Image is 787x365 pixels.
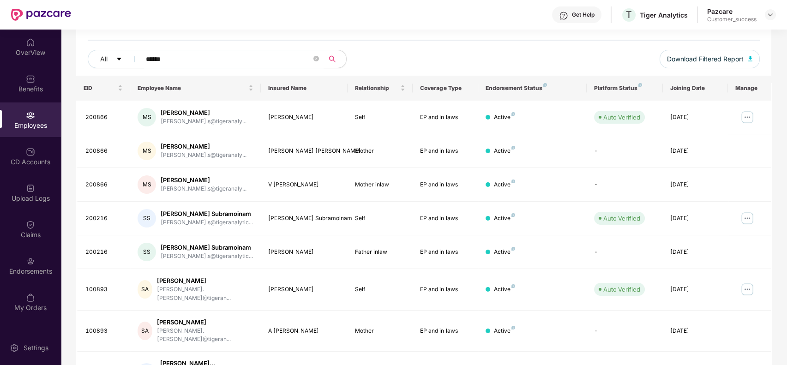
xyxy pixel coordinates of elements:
[670,327,721,335] div: [DATE]
[26,184,35,193] img: svg+xml;base64,PHN2ZyBpZD0iVXBsb2FkX0xvZ3MiIGRhdGEtbmFtZT0iVXBsb2FkIExvZ3MiIHhtbG5zPSJodHRwOi8vd3...
[85,147,123,156] div: 200866
[268,113,340,122] div: [PERSON_NAME]
[85,248,123,257] div: 200216
[157,318,253,327] div: [PERSON_NAME]
[157,276,253,285] div: [PERSON_NAME]
[161,108,246,117] div: [PERSON_NAME]
[355,84,398,92] span: Relationship
[161,252,253,261] div: [PERSON_NAME].s@tigeranalytic...
[138,280,152,299] div: SA
[157,285,253,303] div: [PERSON_NAME].[PERSON_NAME]@tigeran...
[494,214,515,223] div: Active
[10,343,19,353] img: svg+xml;base64,PHN2ZyBpZD0iU2V0dGluZy0yMHgyMCIgeG1sbnM9Imh0dHA6Ly93d3cudzMub3JnLzIwMDAvc3ZnIiB3aW...
[559,11,568,20] img: svg+xml;base64,PHN2ZyBpZD0iSGVscC0zMngzMiIgeG1sbnM9Imh0dHA6Ly93d3cudzMub3JnLzIwMDAvc3ZnIiB3aWR0aD...
[767,11,774,18] img: svg+xml;base64,PHN2ZyBpZD0iRHJvcGRvd24tMzJ4MzIiIHhtbG5zPSJodHRwOi8vd3d3LnczLm9yZy8yMDAwL3N2ZyIgd2...
[138,243,156,261] div: SS
[85,285,123,294] div: 100893
[116,56,122,63] span: caret-down
[26,74,35,84] img: svg+xml;base64,PHN2ZyBpZD0iQmVuZWZpdHMiIHhtbG5zPSJodHRwOi8vd3d3LnczLm9yZy8yMDAwL3N2ZyIgd2lkdGg9Ij...
[494,248,515,257] div: Active
[355,285,405,294] div: Self
[76,76,131,101] th: EID
[587,168,663,202] td: -
[640,11,688,19] div: Tiger Analytics
[138,142,156,160] div: MS
[313,56,319,61] span: close-circle
[268,214,340,223] div: [PERSON_NAME] Subramoinam
[587,134,663,168] td: -
[511,146,515,150] img: svg+xml;base64,PHN2ZyB4bWxucz0iaHR0cDovL3d3dy53My5vcmcvMjAwMC9zdmciIHdpZHRoPSI4IiBoZWlnaHQ9IjgiIH...
[161,185,246,193] div: [PERSON_NAME].s@tigeranaly...
[587,311,663,352] td: -
[161,209,253,218] div: [PERSON_NAME] Subramoinam
[268,327,340,335] div: A [PERSON_NAME]
[138,209,156,227] div: SS
[157,327,253,344] div: [PERSON_NAME].[PERSON_NAME]@tigeran...
[100,54,108,64] span: All
[161,117,246,126] div: [PERSON_NAME].s@tigeranaly...
[268,180,340,189] div: V [PERSON_NAME]
[355,214,405,223] div: Self
[740,211,755,226] img: manageButton
[413,76,478,101] th: Coverage Type
[26,257,35,266] img: svg+xml;base64,PHN2ZyBpZD0iRW5kb3JzZW1lbnRzIiB4bWxucz0iaHR0cDovL3d3dy53My5vcmcvMjAwMC9zdmciIHdpZH...
[740,282,755,297] img: manageButton
[355,180,405,189] div: Mother inlaw
[603,113,640,122] div: Auto Verified
[594,84,655,92] div: Platform Status
[660,50,760,68] button: Download Filtered Report
[670,180,721,189] div: [DATE]
[130,76,260,101] th: Employee Name
[268,147,340,156] div: [PERSON_NAME] [PERSON_NAME]
[161,151,246,160] div: [PERSON_NAME].s@tigeranaly...
[138,84,246,92] span: Employee Name
[543,83,547,87] img: svg+xml;base64,PHN2ZyB4bWxucz0iaHR0cDovL3d3dy53My5vcmcvMjAwMC9zdmciIHdpZHRoPSI4IiBoZWlnaHQ9IjgiIH...
[670,147,721,156] div: [DATE]
[355,327,405,335] div: Mother
[324,55,342,63] span: search
[707,7,757,16] div: Pazcare
[587,235,663,269] td: -
[420,147,470,156] div: EP and in laws
[728,76,771,101] th: Manage
[511,112,515,116] img: svg+xml;base64,PHN2ZyB4bWxucz0iaHR0cDovL3d3dy53My5vcmcvMjAwMC9zdmciIHdpZHRoPSI4IiBoZWlnaHQ9IjgiIH...
[313,55,319,64] span: close-circle
[670,285,721,294] div: [DATE]
[268,248,340,257] div: [PERSON_NAME]
[494,285,515,294] div: Active
[511,247,515,251] img: svg+xml;base64,PHN2ZyB4bWxucz0iaHR0cDovL3d3dy53My5vcmcvMjAwMC9zdmciIHdpZHRoPSI4IiBoZWlnaHQ9IjgiIH...
[85,214,123,223] div: 200216
[355,248,405,257] div: Father inlaw
[348,76,413,101] th: Relationship
[494,180,515,189] div: Active
[11,9,71,21] img: New Pazcare Logo
[667,54,744,64] span: Download Filtered Report
[494,327,515,335] div: Active
[670,248,721,257] div: [DATE]
[707,16,757,23] div: Customer_success
[26,220,35,229] img: svg+xml;base64,PHN2ZyBpZD0iQ2xhaW0iIHhtbG5zPSJodHRwOi8vd3d3LnczLm9yZy8yMDAwL3N2ZyIgd2lkdGg9IjIwIi...
[26,38,35,47] img: svg+xml;base64,PHN2ZyBpZD0iSG9tZSIgeG1sbnM9Imh0dHA6Ly93d3cudzMub3JnLzIwMDAvc3ZnIiB3aWR0aD0iMjAiIG...
[268,285,340,294] div: [PERSON_NAME]
[420,180,470,189] div: EP and in laws
[511,180,515,183] img: svg+xml;base64,PHN2ZyB4bWxucz0iaHR0cDovL3d3dy53My5vcmcvMjAwMC9zdmciIHdpZHRoPSI4IiBoZWlnaHQ9IjgiIH...
[355,147,405,156] div: Mother
[161,142,246,151] div: [PERSON_NAME]
[511,284,515,288] img: svg+xml;base64,PHN2ZyB4bWxucz0iaHR0cDovL3d3dy53My5vcmcvMjAwMC9zdmciIHdpZHRoPSI4IiBoZWlnaHQ9IjgiIH...
[511,326,515,329] img: svg+xml;base64,PHN2ZyB4bWxucz0iaHR0cDovL3d3dy53My5vcmcvMjAwMC9zdmciIHdpZHRoPSI4IiBoZWlnaHQ9IjgiIH...
[638,83,642,87] img: svg+xml;base64,PHN2ZyB4bWxucz0iaHR0cDovL3d3dy53My5vcmcvMjAwMC9zdmciIHdpZHRoPSI4IiBoZWlnaHQ9IjgiIH...
[85,113,123,122] div: 200866
[603,285,640,294] div: Auto Verified
[663,76,728,101] th: Joining Date
[511,213,515,217] img: svg+xml;base64,PHN2ZyB4bWxucz0iaHR0cDovL3d3dy53My5vcmcvMjAwMC9zdmciIHdpZHRoPSI4IiBoZWlnaHQ9IjgiIH...
[420,285,470,294] div: EP and in laws
[494,147,515,156] div: Active
[494,113,515,122] div: Active
[138,322,152,340] div: SA
[161,218,253,227] div: [PERSON_NAME].s@tigeranalytic...
[324,50,347,68] button: search
[26,147,35,156] img: svg+xml;base64,PHN2ZyBpZD0iQ0RfQWNjb3VudHMiIGRhdGEtbmFtZT0iQ0QgQWNjb3VudHMiIHhtbG5zPSJodHRwOi8vd3...
[161,243,253,252] div: [PERSON_NAME] Subramoinam
[670,214,721,223] div: [DATE]
[420,214,470,223] div: EP and in laws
